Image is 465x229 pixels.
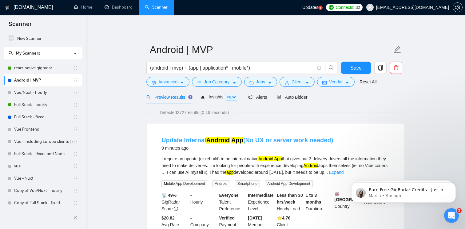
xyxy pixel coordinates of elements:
button: delete [390,62,402,74]
button: barsJob Categorycaret-down [192,77,241,87]
a: Expand [329,170,344,175]
span: search [146,95,151,99]
mark: Android [304,163,318,168]
div: Country [333,192,362,212]
span: Jobs [256,78,265,85]
a: New Scanner [9,32,77,45]
span: folder [249,80,254,85]
b: 1 to 3 months [306,193,321,204]
input: Scanner name... [150,42,392,57]
button: copy [374,62,387,74]
a: react native gigradar [14,62,73,74]
img: 🇬🇧 [335,192,339,196]
span: area-chart [201,95,205,99]
b: Intermediate [248,193,273,198]
div: Duration [304,192,333,212]
div: Tooltip anchor [188,94,193,100]
span: Vendor [329,78,343,85]
mark: Android [206,137,230,143]
span: Alerts [248,95,267,100]
span: holder [73,188,78,193]
span: double-left [73,215,79,221]
span: edit [393,46,401,54]
span: holder [73,164,78,169]
a: 5 [318,6,323,10]
span: holder [73,127,78,132]
span: setting [152,80,156,85]
span: caret-down [305,80,309,85]
span: info-circle [317,66,321,70]
a: Full Stack - hourly [14,99,73,111]
span: Auto Bidder [277,95,307,100]
span: My Scanners [16,51,40,56]
span: caret-down [268,80,272,85]
span: holder [73,139,78,144]
span: idcard [322,80,327,85]
span: copy [375,65,386,71]
text: 5 [320,6,321,9]
span: My Scanners [9,51,40,56]
iframe: Intercom live chat [444,208,459,223]
span: 32 [356,4,360,11]
a: Reset All [360,78,376,85]
span: notification [248,95,252,99]
li: react native gigradar [4,62,82,74]
mark: Android [258,156,273,161]
span: Mobile App Development [161,180,207,187]
span: caret-down [345,80,349,85]
mark: App [274,156,282,161]
span: Updates [302,5,318,10]
button: Save [341,62,371,74]
div: Talent Preference [218,192,247,212]
a: vue [14,160,73,172]
button: userClientcaret-down [280,77,315,87]
span: Connects: [336,4,354,11]
b: Less than 30 hrs/week [277,193,303,204]
li: Android | MVP [4,74,82,86]
b: Verified [219,216,235,220]
div: Hourly [189,192,218,212]
div: Experience Level [247,192,276,212]
b: $20.82 [161,216,175,220]
span: Client [292,78,303,85]
span: search [325,65,337,71]
button: settingAdvancedcaret-down [146,77,189,87]
a: searchScanner [145,5,168,10]
a: Copy of Vue/Nuxt - hourly [14,185,73,197]
a: Vue/Nuxt - hourly [14,86,73,99]
button: setting [453,2,463,12]
a: Vue - Nuxt [14,172,73,185]
span: info-circle [174,207,178,211]
mark: app [226,170,233,175]
span: ... [324,170,328,175]
li: Vue/Nuxt - hourly [4,86,82,99]
b: - [190,216,192,220]
b: Everyone [219,193,239,198]
span: user [368,5,372,10]
span: Detected 3727 results (0.46 seconds) [155,109,233,116]
b: - [190,193,192,198]
div: I require an update (or rebuild) to an internal native that gives our 3 delivery drivers all the ... [161,155,390,176]
span: Android App Development [265,180,312,187]
li: Vue Frontend [4,123,82,135]
a: Full Stack - fixed [14,111,73,123]
span: Android [212,180,230,187]
li: Copy of Full Stack - fixed [4,197,82,209]
span: search [9,51,13,55]
button: search [325,62,337,74]
img: upwork-logo.png [329,5,334,10]
span: caret-down [232,80,236,85]
span: Insights [201,94,238,99]
li: Vue - Nuxt [4,172,82,185]
a: Copy of Full Stack - fixed [14,197,73,209]
span: holder [73,200,78,205]
span: Preview Results [146,95,191,100]
span: caret-down [180,80,184,85]
mark: App [231,137,243,143]
b: [GEOGRAPHIC_DATA] [335,192,381,202]
img: logo [5,3,10,13]
a: homeHome [74,5,92,10]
